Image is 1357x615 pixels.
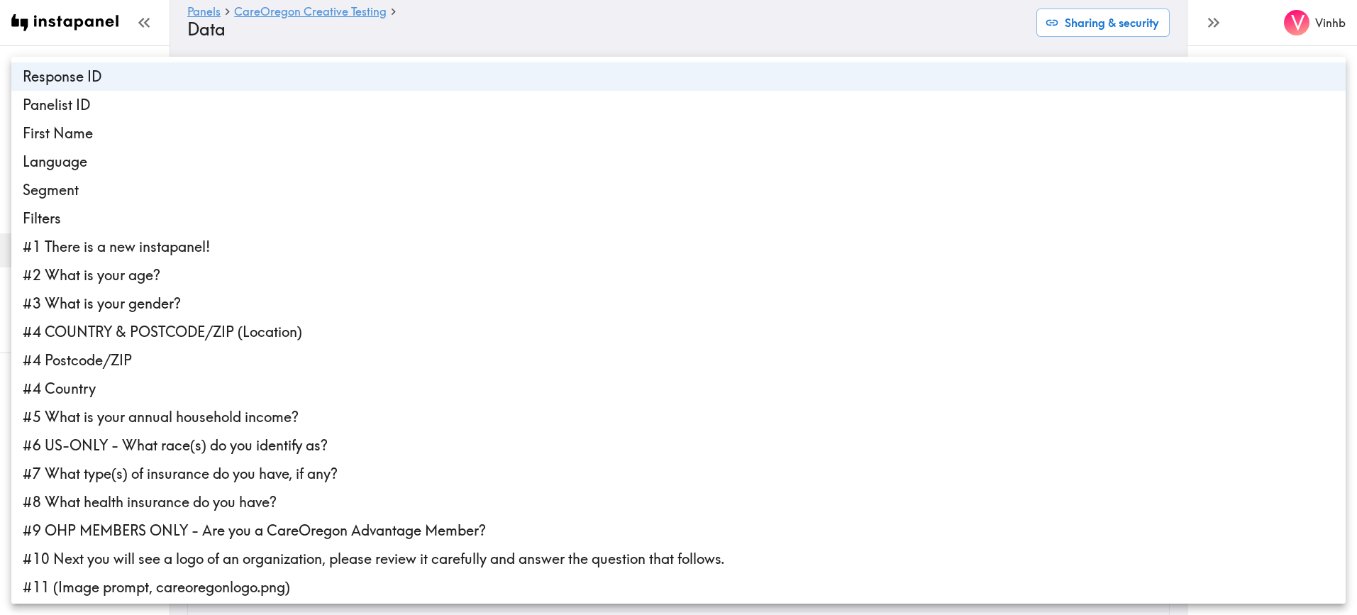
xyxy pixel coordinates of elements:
[11,176,1346,204] li: Segment
[11,460,1346,488] li: #7 What type(s) of insurance do you have, if any?
[11,431,1346,460] li: #6 US-ONLY - What race(s) do you identify as?
[11,261,1346,289] li: #2 What is your age?
[11,516,1346,545] li: #9 OHP MEMBERS ONLY - Are you a CareOregon Advantage Member?
[11,119,1346,148] li: First Name
[11,148,1346,176] li: Language
[11,62,1346,91] li: Response ID
[11,375,1346,403] li: #4 Country
[11,91,1346,119] li: Panelist ID
[11,545,1346,573] li: #10 Next you will see a logo of an organization, please review it carefully and answer the questi...
[11,346,1346,375] li: #4 Postcode/ZIP
[11,488,1346,516] li: #8 What health insurance do you have?
[11,204,1346,233] li: Filters
[11,233,1346,261] li: #1 There is a new instapanel!
[11,403,1346,431] li: #5 What is your annual household income?
[11,573,1346,602] li: #11 (Image prompt, careoregonlogo.png)
[11,318,1346,346] li: #4 COUNTRY & POSTCODE/ZIP (Location)
[11,289,1346,318] li: #3 What is your gender?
